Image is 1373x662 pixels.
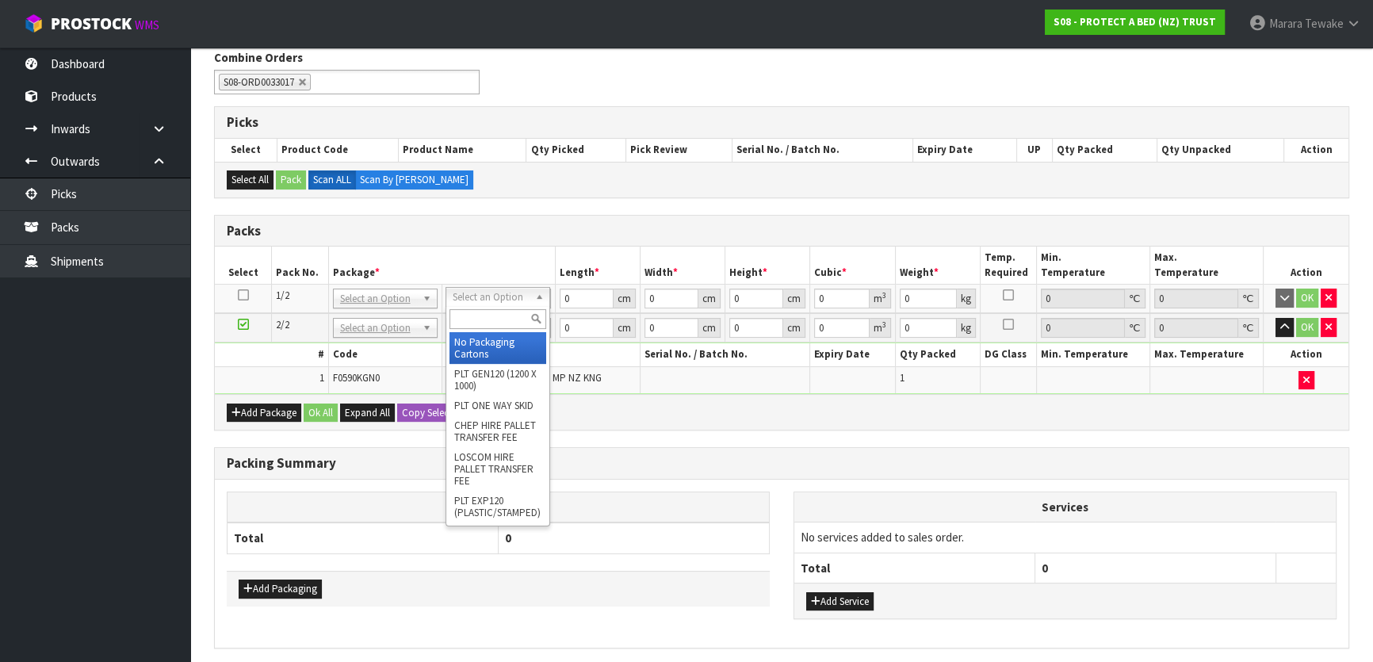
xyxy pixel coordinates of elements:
[810,247,895,284] th: Cubic
[1125,318,1145,338] div: ℃
[51,13,132,34] span: ProStock
[1016,139,1052,161] th: UP
[276,289,289,302] span: 1/2
[355,170,473,189] label: Scan By [PERSON_NAME]
[227,404,301,423] button: Add Package
[277,139,398,161] th: Product Code
[397,404,467,423] button: Copy Selected
[272,247,329,284] th: Pack No.
[870,289,891,308] div: m
[1283,139,1348,161] th: Action
[227,170,273,189] button: Select All
[980,343,1037,366] th: DG Class
[308,170,356,189] label: Scan ALL
[449,364,546,396] li: PLT GEN120 (1200 X 1000)
[328,247,555,284] th: Package
[276,318,289,331] span: 2/2
[449,491,546,522] li: PLT EXP120 (PLASTIC/STAMPED)
[449,415,546,447] li: CHEP HIRE PALLET TRANSFER FEE
[214,49,303,66] label: Combine Orders
[399,139,526,161] th: Product Name
[1269,16,1302,31] span: Marara
[640,343,810,366] th: Serial No. / Batch No.
[1305,16,1344,31] span: Tewake
[442,343,640,366] th: Name
[340,289,416,308] span: Select an Option
[614,289,636,308] div: cm
[1054,15,1216,29] strong: S08 - PROTECT A BED (NZ) TRUST
[1150,247,1264,284] th: Max. Temperature
[698,289,721,308] div: cm
[640,247,725,284] th: Width
[449,447,546,491] li: LOSCOM HIRE PALLET TRANSFER FEE
[340,319,416,338] span: Select an Option
[1150,343,1264,366] th: Max. Temperature
[1264,247,1348,284] th: Action
[882,320,886,330] sup: 3
[783,289,805,308] div: cm
[1037,343,1150,366] th: Min. Temperature
[957,318,976,338] div: kg
[783,318,805,338] div: cm
[895,343,980,366] th: Qty Packed
[1238,318,1259,338] div: ℃
[614,318,636,338] div: cm
[319,371,324,385] span: 1
[1042,561,1048,576] span: 0
[1052,139,1157,161] th: Qty Packed
[228,522,499,553] th: Total
[794,492,1336,522] th: Services
[725,247,810,284] th: Height
[135,17,159,33] small: WMS
[980,247,1037,284] th: Temp. Required
[276,170,306,189] button: Pack
[626,139,732,161] th: Pick Review
[794,553,1035,583] th: Total
[1296,289,1318,308] button: OK
[227,224,1337,239] h3: Packs
[957,289,976,308] div: kg
[526,139,626,161] th: Qty Picked
[224,75,294,89] span: S08-ORD0033017
[333,371,380,385] span: F0590KGN0
[895,247,980,284] th: Weight
[1125,289,1145,308] div: ℃
[1238,289,1259,308] div: ℃
[215,247,272,284] th: Select
[1264,343,1348,366] th: Action
[555,247,640,284] th: Length
[505,530,511,545] span: 0
[806,592,874,611] button: Add Service
[449,396,546,415] li: PLT ONE WAY SKID
[304,404,338,423] button: Ok All
[1157,139,1284,161] th: Qty Unpacked
[453,288,529,307] span: Select an Option
[732,139,913,161] th: Serial No. / Batch No.
[228,492,770,522] th: Packagings
[227,456,1337,471] h3: Packing Summary
[215,343,328,366] th: #
[215,139,277,161] th: Select
[1045,10,1225,35] a: S08 - PROTECT A BED (NZ) TRUST
[1296,318,1318,337] button: OK
[1037,247,1150,284] th: Min. Temperature
[345,406,390,419] span: Expand All
[449,332,546,364] li: No Packaging Cartons
[882,290,886,300] sup: 3
[227,115,1337,130] h3: Picks
[912,139,1016,161] th: Expiry Date
[340,404,395,423] button: Expand All
[239,580,322,599] button: Add Packaging
[810,343,895,366] th: Expiry Date
[794,522,1336,553] td: No services added to sales order.
[24,13,44,33] img: cube-alt.png
[870,318,891,338] div: m
[900,371,904,385] span: 1
[328,343,442,366] th: Code
[698,318,721,338] div: cm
